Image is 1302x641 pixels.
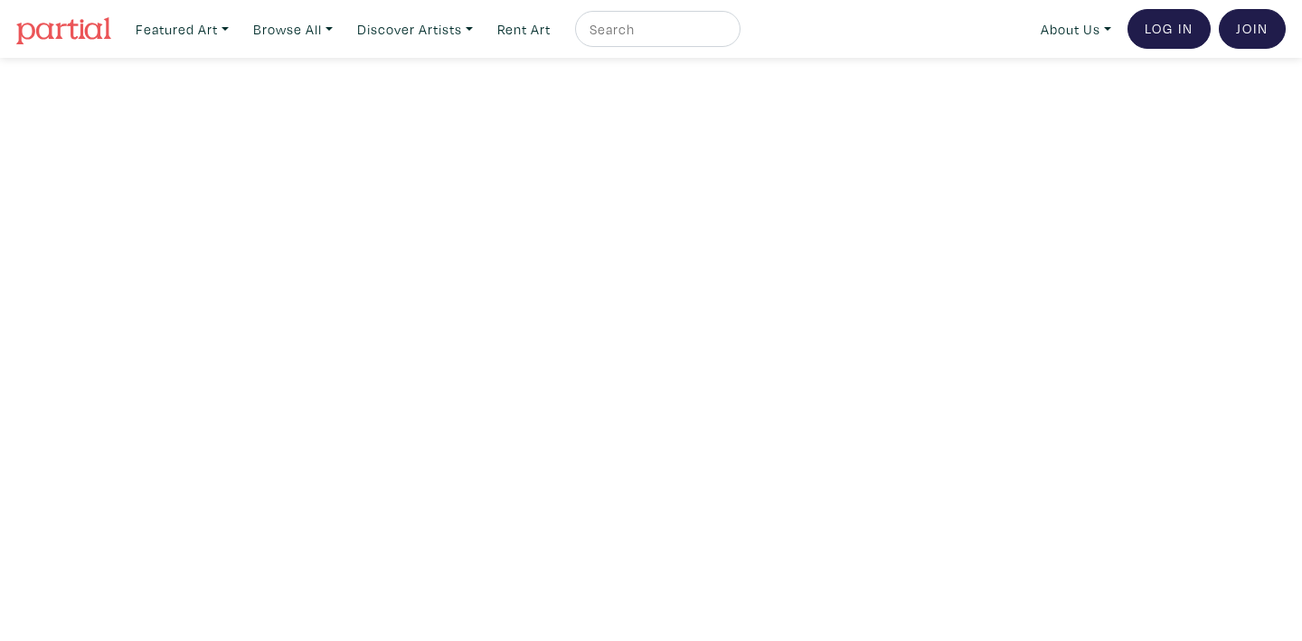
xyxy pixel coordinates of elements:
a: Browse All [245,11,341,48]
a: Rent Art [489,11,559,48]
input: Search [588,18,723,41]
a: Log In [1127,9,1211,49]
a: About Us [1033,11,1119,48]
a: Join [1219,9,1286,49]
a: Discover Artists [349,11,481,48]
a: Featured Art [127,11,237,48]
